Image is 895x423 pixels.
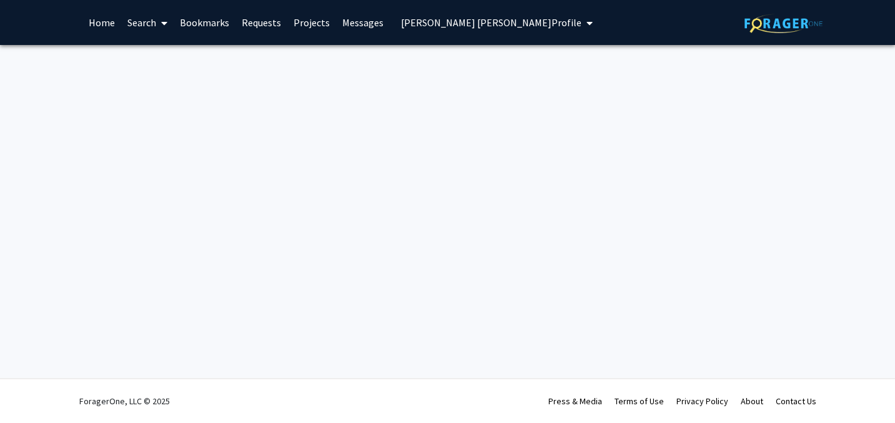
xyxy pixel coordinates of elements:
a: Bookmarks [174,1,235,44]
a: Projects [287,1,336,44]
a: Search [121,1,174,44]
a: Contact Us [776,396,816,407]
a: Home [82,1,121,44]
span: [PERSON_NAME] [PERSON_NAME] Profile [401,16,581,29]
a: About [741,396,763,407]
div: ForagerOne, LLC © 2025 [79,379,170,423]
a: Messages [336,1,390,44]
a: Terms of Use [615,396,664,407]
a: Privacy Policy [676,396,728,407]
a: Requests [235,1,287,44]
img: ForagerOne Logo [744,14,823,33]
a: Press & Media [548,396,602,407]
